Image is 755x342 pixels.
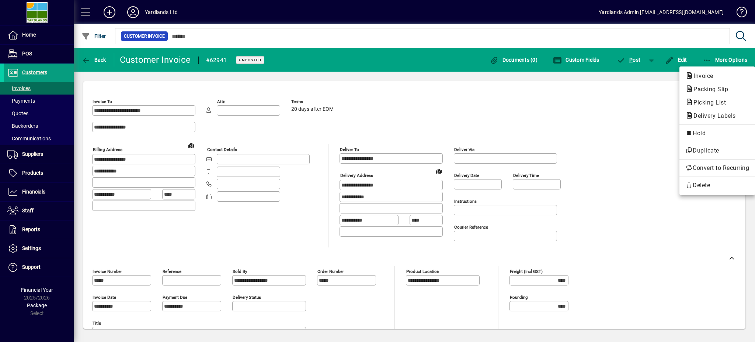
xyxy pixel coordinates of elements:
span: Duplicate [685,146,749,155]
span: Invoice [685,72,717,79]
span: Convert to Recurring [685,164,749,172]
span: Delete [685,181,749,190]
span: Hold [685,129,749,138]
span: Packing Slip [685,86,732,93]
span: Picking List [685,99,730,106]
span: Delivery Labels [685,112,740,119]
